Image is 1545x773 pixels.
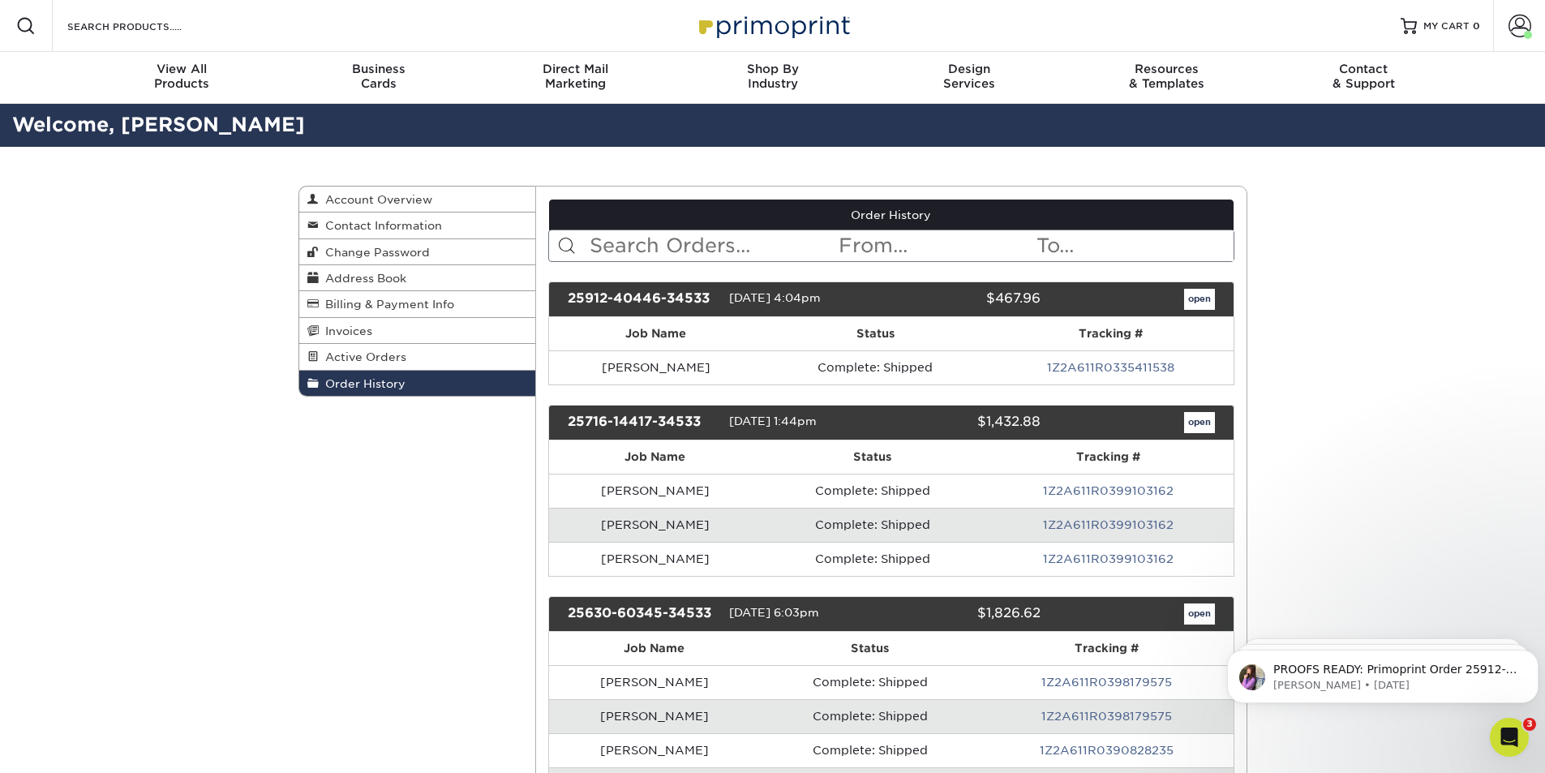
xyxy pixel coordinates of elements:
[988,317,1234,350] th: Tracking #
[319,377,406,390] span: Order History
[1041,710,1172,723] a: 1Z2A611R0398179575
[319,324,372,337] span: Invoices
[588,230,837,261] input: Search Orders...
[53,62,298,77] p: Message from Erica, sent 2w ago
[1184,412,1215,433] a: open
[729,606,819,619] span: [DATE] 6:03pm
[556,289,729,310] div: 25912-40446-34533
[549,699,759,733] td: [PERSON_NAME]
[759,733,981,767] td: Complete: Shipped
[477,52,674,104] a: Direct MailMarketing
[1184,603,1215,625] a: open
[319,272,406,285] span: Address Book
[1184,289,1215,310] a: open
[549,508,761,542] td: [PERSON_NAME]
[549,317,762,350] th: Job Name
[984,440,1233,474] th: Tracking #
[556,412,729,433] div: 25716-14417-34533
[762,350,987,384] td: Complete: Shipped
[1040,744,1174,757] a: 1Z2A611R0390828235
[761,440,984,474] th: Status
[549,474,761,508] td: [PERSON_NAME]
[299,265,536,291] a: Address Book
[729,291,821,304] span: [DATE] 4:04pm
[762,317,987,350] th: Status
[549,350,762,384] td: [PERSON_NAME]
[299,239,536,265] a: Change Password
[280,52,477,104] a: BusinessCards
[1043,484,1174,497] a: 1Z2A611R0399103162
[1490,718,1529,757] iframe: Intercom live chat
[674,52,871,104] a: Shop ByIndustry
[981,632,1234,665] th: Tracking #
[1068,62,1265,91] div: & Templates
[879,412,1053,433] div: $1,432.88
[1265,52,1462,104] a: Contact& Support
[1221,616,1545,729] iframe: Intercom notifications message
[319,350,406,363] span: Active Orders
[674,62,871,91] div: Industry
[761,508,984,542] td: Complete: Shipped
[1523,718,1536,731] span: 3
[549,665,759,699] td: [PERSON_NAME]
[477,62,674,76] span: Direct Mail
[1068,52,1265,104] a: Resources& Templates
[84,62,281,91] div: Products
[549,542,761,576] td: [PERSON_NAME]
[84,62,281,76] span: View All
[759,665,981,699] td: Complete: Shipped
[1423,19,1470,33] span: MY CART
[871,62,1068,76] span: Design
[299,344,536,370] a: Active Orders
[1265,62,1462,91] div: & Support
[1041,676,1172,689] a: 1Z2A611R0398179575
[759,699,981,733] td: Complete: Shipped
[879,289,1053,310] div: $467.96
[299,291,536,317] a: Billing & Payment Info
[66,16,224,36] input: SEARCH PRODUCTS.....
[549,733,759,767] td: [PERSON_NAME]
[299,213,536,238] a: Contact Information
[1068,62,1265,76] span: Resources
[1265,62,1462,76] span: Contact
[674,62,871,76] span: Shop By
[1473,20,1480,32] span: 0
[477,62,674,91] div: Marketing
[879,603,1053,625] div: $1,826.62
[319,193,432,206] span: Account Overview
[1047,361,1174,374] a: 1Z2A611R0335411538
[299,318,536,344] a: Invoices
[319,298,454,311] span: Billing & Payment Info
[692,8,854,43] img: Primoprint
[761,542,984,576] td: Complete: Shipped
[299,371,536,396] a: Order History
[319,246,430,259] span: Change Password
[871,62,1068,91] div: Services
[1043,518,1174,531] a: 1Z2A611R0399103162
[1043,552,1174,565] a: 1Z2A611R0399103162
[280,62,477,91] div: Cards
[871,52,1068,104] a: DesignServices
[1035,230,1233,261] input: To...
[759,632,981,665] th: Status
[299,187,536,213] a: Account Overview
[549,200,1234,230] a: Order History
[549,440,761,474] th: Job Name
[280,62,477,76] span: Business
[319,219,442,232] span: Contact Information
[53,47,297,318] span: PROOFS READY: Primoprint Order 25912-40446-34533 Thank you for placing your print order with Prim...
[837,230,1035,261] input: From...
[549,632,759,665] th: Job Name
[729,414,817,427] span: [DATE] 1:44pm
[84,52,281,104] a: View AllProducts
[556,603,729,625] div: 25630-60345-34533
[761,474,984,508] td: Complete: Shipped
